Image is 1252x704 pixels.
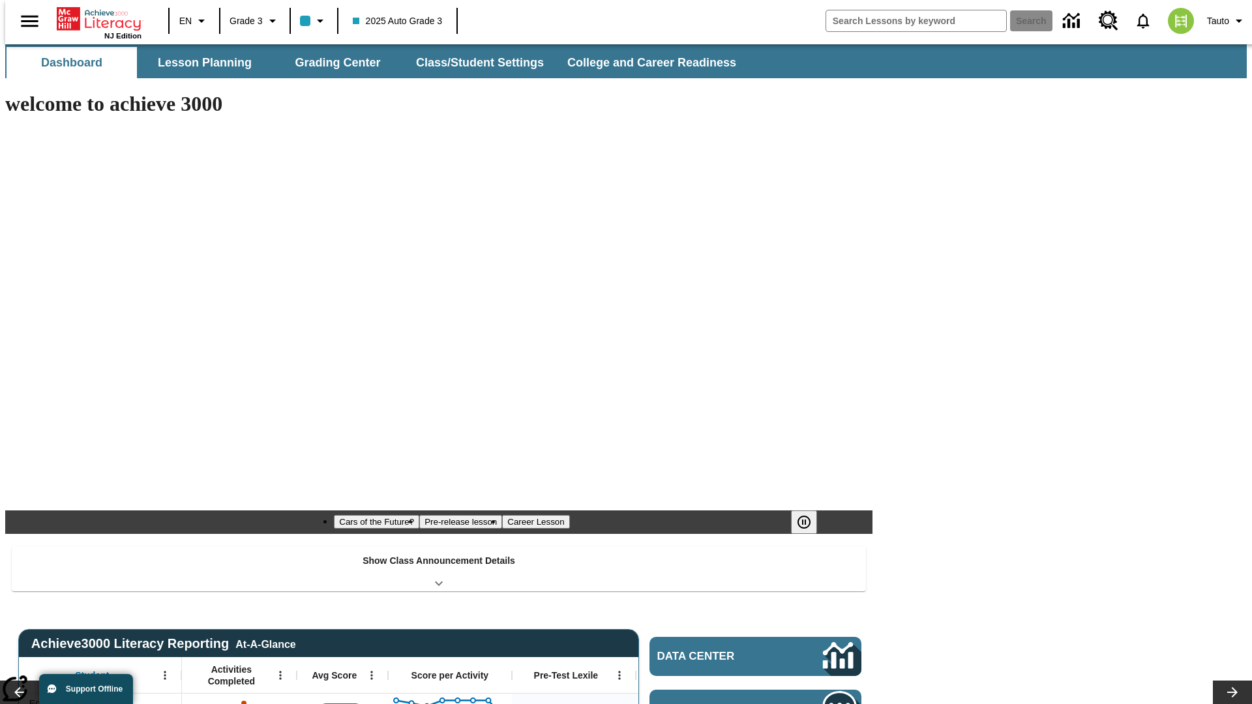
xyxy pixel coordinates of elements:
div: SubNavbar [5,47,748,78]
span: Achieve3000 Literacy Reporting [31,636,296,651]
span: EN [179,14,192,28]
span: Pre-Test Lexile [534,669,599,681]
span: Tauto [1207,14,1229,28]
div: Pause [791,510,830,534]
button: Slide 3 Career Lesson [502,515,569,529]
button: Slide 2 Pre-release lesson [419,515,502,529]
a: Data Center [1055,3,1091,39]
button: Open Menu [155,666,175,685]
button: Profile/Settings [1202,9,1252,33]
button: Select a new avatar [1160,4,1202,38]
span: Avg Score [312,669,357,681]
div: At-A-Glance [235,636,295,651]
button: Class/Student Settings [406,47,554,78]
button: Lesson Planning [140,47,270,78]
div: Show Class Announcement Details [12,546,866,591]
button: Dashboard [7,47,137,78]
button: College and Career Readiness [557,47,747,78]
span: 2025 Auto Grade 3 [353,14,443,28]
a: Home [57,6,142,32]
div: SubNavbar [5,44,1247,78]
input: search field [826,10,1006,31]
span: Student [75,669,109,681]
a: Notifications [1126,4,1160,38]
button: Open Menu [271,666,290,685]
a: Resource Center, Will open in new tab [1091,3,1126,38]
span: Score per Activity [411,669,489,681]
button: Open Menu [610,666,629,685]
button: Language: EN, Select a language [173,9,215,33]
button: Slide 1 Cars of the Future? [334,515,419,529]
a: Data Center [649,637,861,676]
img: avatar image [1168,8,1194,34]
button: Lesson carousel, Next [1213,681,1252,704]
span: Data Center [657,650,779,663]
span: Support Offline [66,684,123,694]
button: Grading Center [273,47,403,78]
p: Show Class Announcement Details [363,554,515,568]
h1: welcome to achieve 3000 [5,92,872,116]
div: Home [57,5,142,40]
span: Grade 3 [230,14,263,28]
span: NJ Edition [104,32,142,40]
button: Support Offline [39,674,133,704]
button: Open Menu [362,666,381,685]
button: Grade: Grade 3, Select a grade [224,9,286,33]
button: Class color is light blue. Change class color [295,9,333,33]
button: Pause [791,510,817,534]
span: Activities Completed [188,664,275,687]
button: Open side menu [10,2,49,40]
